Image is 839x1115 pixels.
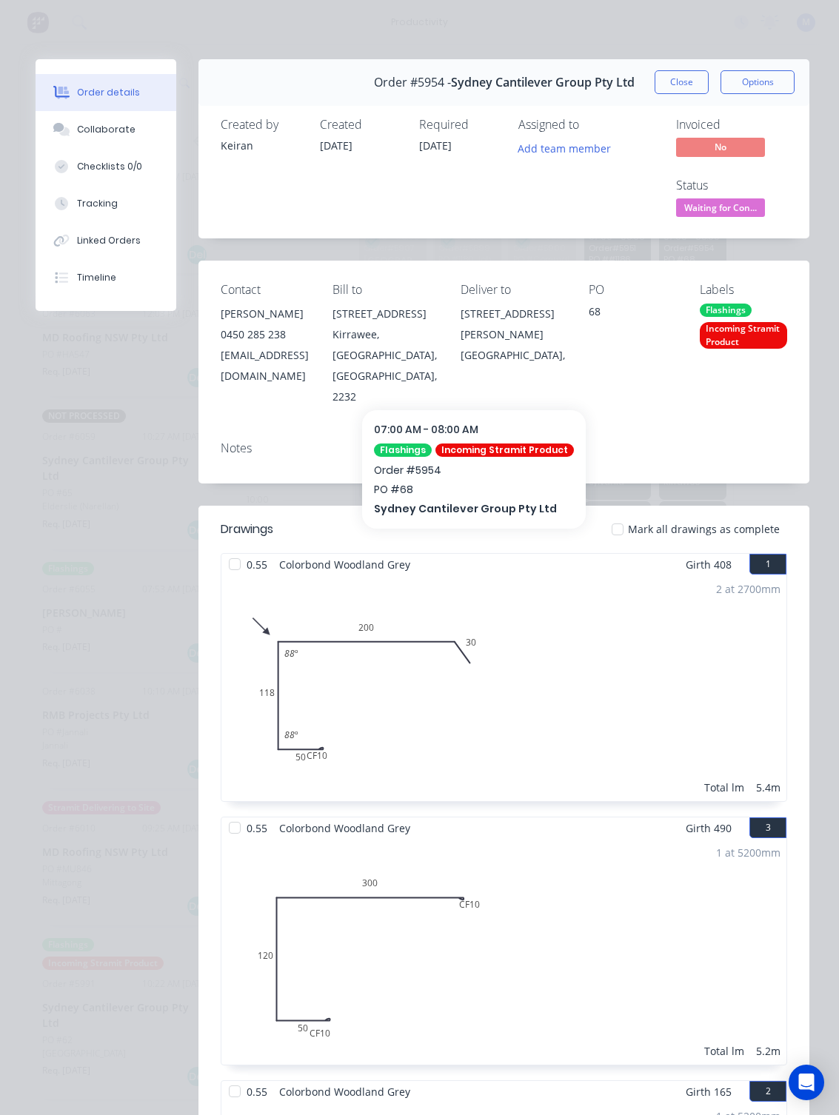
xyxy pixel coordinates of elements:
[686,554,732,575] span: Girth 408
[241,554,273,575] span: 0.55
[36,111,176,148] button: Collaborate
[716,581,780,597] div: 2 at 2700mm
[700,283,787,297] div: Labels
[221,304,309,386] div: [PERSON_NAME]0450 285 238[EMAIL_ADDRESS][DOMAIN_NAME]
[221,345,309,386] div: [EMAIL_ADDRESS][DOMAIN_NAME]
[36,259,176,296] button: Timeline
[221,520,273,538] div: Drawings
[461,304,565,345] div: [STREET_ADDRESS][PERSON_NAME]
[686,1081,732,1102] span: Girth 165
[273,554,416,575] span: Colorbond Woodland Grey
[221,324,309,345] div: 0450 285 238
[461,345,565,366] div: [GEOGRAPHIC_DATA],
[655,70,709,94] button: Close
[221,138,302,153] div: Keiran
[221,118,302,132] div: Created by
[241,1081,273,1102] span: 0.55
[700,304,752,317] div: Flashings
[419,118,501,132] div: Required
[36,74,176,111] button: Order details
[589,304,676,324] div: 68
[700,322,787,349] div: Incoming Stramit Product
[221,304,309,324] div: [PERSON_NAME]
[77,123,136,136] div: Collaborate
[789,1065,824,1100] div: Open Intercom Messenger
[241,817,273,839] span: 0.55
[749,1081,786,1102] button: 2
[273,1081,416,1102] span: Colorbond Woodland Grey
[221,839,786,1065] div: 0CF1050120CF103001 at 5200mmTotal lm5.2m
[273,817,416,839] span: Colorbond Woodland Grey
[589,283,676,297] div: PO
[510,138,619,158] button: Add team member
[749,554,786,575] button: 1
[676,198,765,217] span: Waiting for Con...
[36,185,176,222] button: Tracking
[518,138,619,158] button: Add team member
[77,197,118,210] div: Tracking
[332,283,437,297] div: Bill to
[756,780,780,795] div: 5.4m
[374,76,451,90] span: Order #5954 -
[704,1043,744,1059] div: Total lm
[676,118,787,132] div: Invoiced
[36,148,176,185] button: Checklists 0/0
[332,304,437,324] div: [STREET_ADDRESS]
[461,304,565,366] div: [STREET_ADDRESS][PERSON_NAME][GEOGRAPHIC_DATA],
[749,817,786,838] button: 3
[704,780,744,795] div: Total lm
[756,1043,780,1059] div: 5.2m
[716,845,780,860] div: 1 at 5200mm
[221,441,787,455] div: Notes
[36,222,176,259] button: Linked Orders
[419,138,452,153] span: [DATE]
[320,138,352,153] span: [DATE]
[221,575,786,801] div: 0CF10501182003088º88º2 at 2700mmTotal lm5.4m
[77,271,116,284] div: Timeline
[77,86,140,99] div: Order details
[676,178,787,192] div: Status
[676,138,765,156] span: No
[221,283,309,297] div: Contact
[332,324,437,407] div: Kirrawee, [GEOGRAPHIC_DATA], [GEOGRAPHIC_DATA], 2232
[77,160,142,173] div: Checklists 0/0
[77,234,141,247] div: Linked Orders
[686,817,732,839] span: Girth 490
[332,304,437,407] div: [STREET_ADDRESS]Kirrawee, [GEOGRAPHIC_DATA], [GEOGRAPHIC_DATA], 2232
[461,283,565,297] div: Deliver to
[721,70,795,94] button: Options
[676,198,765,221] button: Waiting for Con...
[628,521,780,537] span: Mark all drawings as complete
[518,118,666,132] div: Assigned to
[320,118,401,132] div: Created
[451,76,635,90] span: Sydney Cantilever Group Pty Ltd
